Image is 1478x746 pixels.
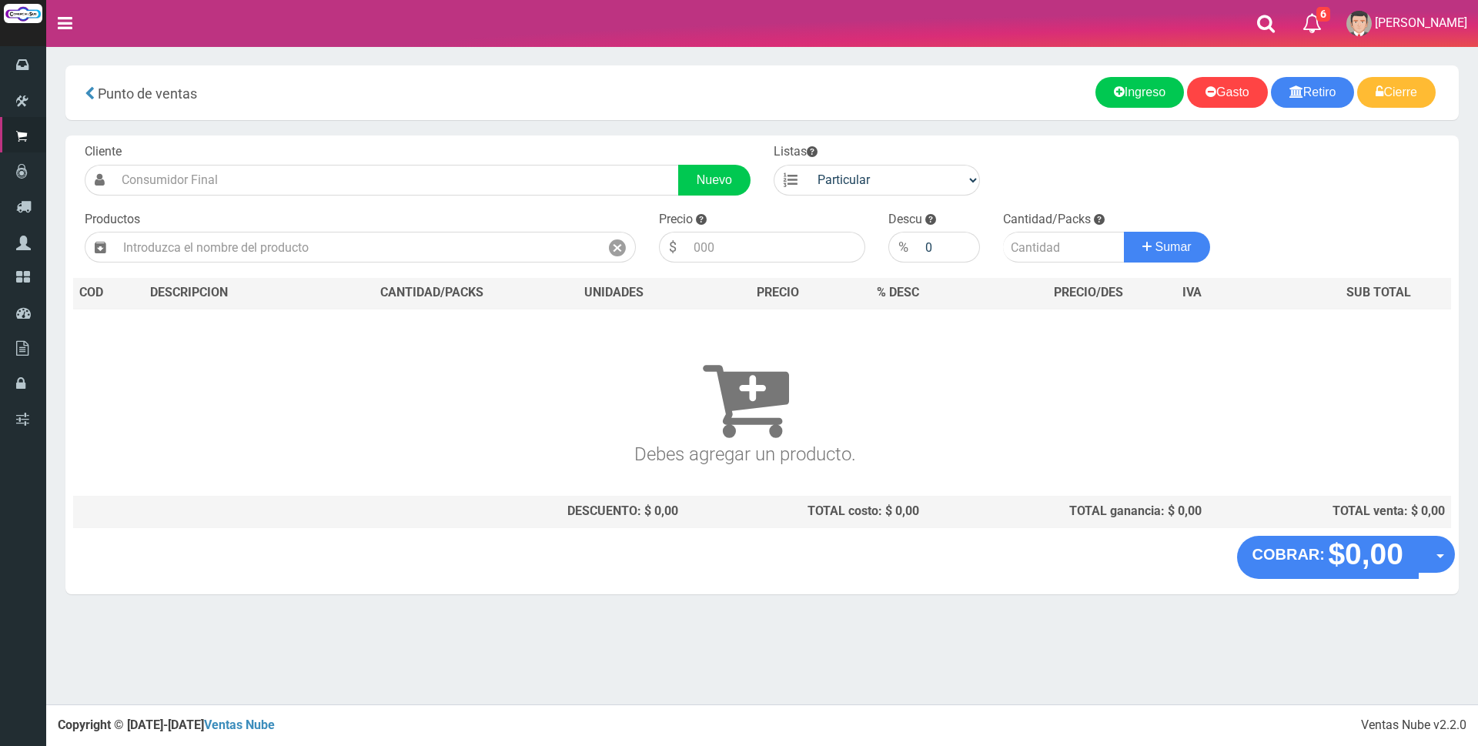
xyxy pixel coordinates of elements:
span: CRIPCION [172,285,228,299]
span: PRECIO/DES [1054,285,1123,299]
label: Cliente [85,143,122,161]
div: TOTAL venta: $ 0,00 [1214,503,1445,520]
a: Cierre [1357,77,1436,108]
input: Introduzca el nombre del producto [115,232,600,263]
th: DES [144,278,319,309]
label: Cantidad/Packs [1003,211,1091,229]
div: TOTAL ganancia: $ 0,00 [931,503,1202,520]
strong: COBRAR: [1252,546,1325,563]
div: $ [659,232,686,263]
div: Ventas Nube v2.2.0 [1361,717,1466,734]
input: Cantidad [1003,232,1125,263]
strong: $0,00 [1328,537,1403,570]
img: Logo grande [4,4,42,23]
span: PRECIO [757,284,799,302]
a: Ingreso [1095,77,1184,108]
span: SUB TOTAL [1346,284,1411,302]
a: Ventas Nube [204,718,275,732]
label: Precio [659,211,693,229]
div: TOTAL costo: $ 0,00 [691,503,920,520]
input: 000 [686,232,865,263]
div: DESCUENTO: $ 0,00 [326,503,678,520]
label: Productos [85,211,140,229]
span: Punto de ventas [98,85,197,102]
input: Consumidor Final [114,165,679,196]
a: Nuevo [678,165,751,196]
th: COD [73,278,144,309]
span: IVA [1182,285,1202,299]
th: UNIDADES [544,278,684,309]
span: [PERSON_NAME] [1375,15,1467,30]
span: % DESC [877,285,919,299]
label: Descu [888,211,922,229]
button: Sumar [1124,232,1210,263]
div: % [888,232,918,263]
th: CANTIDAD/PACKS [319,278,544,309]
img: User Image [1346,11,1372,36]
span: Sumar [1155,240,1192,253]
input: 000 [918,232,980,263]
button: COBRAR: $0,00 [1237,536,1419,579]
h3: Debes agregar un producto. [79,331,1411,464]
label: Listas [774,143,818,161]
span: 6 [1316,7,1330,22]
strong: Copyright © [DATE]-[DATE] [58,718,275,732]
a: Gasto [1187,77,1268,108]
a: Retiro [1271,77,1355,108]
